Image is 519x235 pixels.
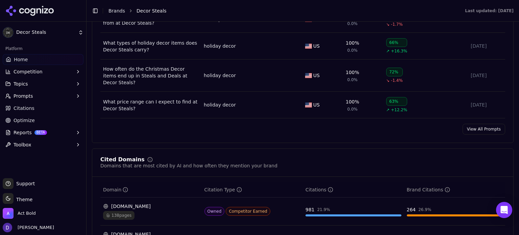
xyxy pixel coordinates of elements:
[386,38,407,47] div: 66%
[103,98,198,112] a: What price range can I expect to find at Decor Steals?
[386,22,390,27] span: ↘
[346,69,359,76] div: 100%
[226,207,270,216] span: Competitor Earned
[3,103,83,114] a: Citations
[202,182,303,197] th: citationTypes
[496,202,512,218] div: Open Intercom Messenger
[137,7,167,14] span: Decor Steals
[3,91,83,101] button: Prompts
[465,8,514,14] div: Last updated: [DATE]
[313,72,320,79] span: US
[346,98,359,105] div: 100%
[3,43,83,54] div: Platform
[391,78,403,83] span: -1.4%
[14,105,34,112] span: Citations
[407,206,416,213] div: 264
[14,93,33,99] span: Prompts
[303,182,404,197] th: totalCitationCount
[108,8,125,14] a: Brands
[14,141,31,148] span: Toolbox
[386,107,390,113] span: ↗
[34,130,47,135] span: BETA
[16,29,75,36] span: Decor Steals
[471,101,502,108] div: [DATE]
[305,206,315,213] div: 981
[100,162,277,169] div: Domains that are most cited by AI and how often they mention your brand
[103,40,198,53] a: What types of holiday decor items does Decor Steals carry?
[103,66,198,86] a: How often do the Christmas Decor items end up in Steals and Deals at Decor Steals?
[14,129,32,136] span: Reports
[313,101,320,108] span: US
[305,73,312,78] img: US flag
[103,186,128,193] div: Domain
[14,68,43,75] span: Competition
[204,207,225,216] span: Owned
[3,78,83,89] button: Topics
[14,180,35,187] span: Support
[204,72,236,79] a: holiday decor
[14,80,28,87] span: Topics
[100,157,145,162] div: Cited Domains
[3,115,83,126] a: Optimize
[100,182,202,197] th: domain
[204,43,236,49] a: holiday decor
[391,22,403,27] span: -1.7%
[407,186,450,193] div: Brand Citations
[386,48,390,54] span: ↗
[14,197,32,202] span: Theme
[313,43,320,49] span: US
[3,223,54,232] button: Open user button
[305,44,312,49] img: US flag
[15,225,54,231] span: [PERSON_NAME]
[18,210,36,216] span: Act Bold
[108,7,451,14] nav: breadcrumb
[3,54,83,65] a: Home
[418,207,431,212] div: 26.9 %
[3,66,83,77] button: Competition
[3,208,14,219] img: Act Bold
[317,207,330,212] div: 21.9 %
[391,48,407,54] span: +16.3%
[305,102,312,108] img: US flag
[471,72,502,79] div: [DATE]
[3,208,36,219] button: Open organization switcher
[347,107,358,112] span: 0.0%
[204,101,236,108] a: holiday decor
[305,186,333,193] div: Citations
[204,186,242,193] div: Citation Type
[347,21,358,26] span: 0.0%
[103,203,199,210] div: [DOMAIN_NAME]
[347,77,358,83] span: 0.0%
[463,124,505,135] a: View All Prompts
[103,211,134,220] span: 138 pages
[3,139,83,150] button: Toolbox
[14,56,28,63] span: Home
[386,97,407,106] div: 63%
[3,127,83,138] button: ReportsBETA
[386,68,403,76] div: 72%
[391,107,407,113] span: +12.2%
[3,223,12,232] img: David White
[471,43,502,49] div: [DATE]
[14,117,35,124] span: Optimize
[404,182,505,197] th: brandCitationCount
[3,27,14,38] img: Decor Steals
[347,48,358,53] span: 0.0%
[386,78,390,83] span: ↘
[346,40,359,46] div: 100%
